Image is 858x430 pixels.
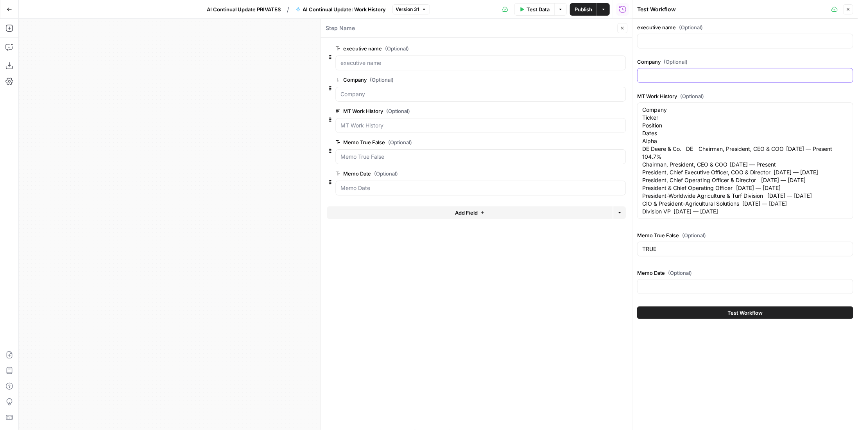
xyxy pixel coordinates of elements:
span: (Optional) [679,23,703,31]
span: (Optional) [388,138,412,146]
label: Company [637,58,853,66]
button: Version 31 [392,4,430,14]
span: / [287,5,290,14]
label: MT Work History [335,107,582,115]
span: (Optional) [386,107,410,115]
span: Publish [575,5,592,13]
label: executive name [335,45,582,52]
span: (Optional) [385,45,409,52]
input: executive name [340,59,621,67]
button: AI Continual Update: Work History [291,3,391,16]
label: Company [335,76,582,84]
span: (Optional) [682,231,706,239]
input: MT Work History [340,122,621,129]
span: AI Continual Update: Work History [303,5,386,13]
span: (Optional) [680,92,704,100]
input: Company [340,90,621,98]
textarea: Company Ticker Position Dates Alpha DE Deere & Co. DE Chairman, President, CEO & COO [DATE] — Pre... [642,106,848,215]
label: Memo True False [335,138,582,146]
span: (Optional) [374,170,398,177]
span: (Optional) [668,269,692,277]
span: Test Data [527,5,550,13]
button: Add Field [327,206,613,219]
input: Memo Date [340,184,621,192]
span: Add Field [455,209,478,217]
label: Memo Date [637,269,853,277]
label: Memo True False [637,231,853,239]
span: Test Workflow [728,309,763,317]
input: Memo True False [340,153,621,161]
span: AI Continual Update PRIVATES [207,5,281,13]
button: Publish [570,3,597,16]
label: executive name [637,23,853,31]
button: Test Data [514,3,554,16]
span: (Optional) [664,58,688,66]
label: MT Work History [637,92,853,100]
span: (Optional) [370,76,394,84]
button: AI Continual Update PRIVATES [202,3,286,16]
button: Test Workflow [637,306,853,319]
span: Version 31 [396,6,419,13]
label: Memo Date [335,170,582,177]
